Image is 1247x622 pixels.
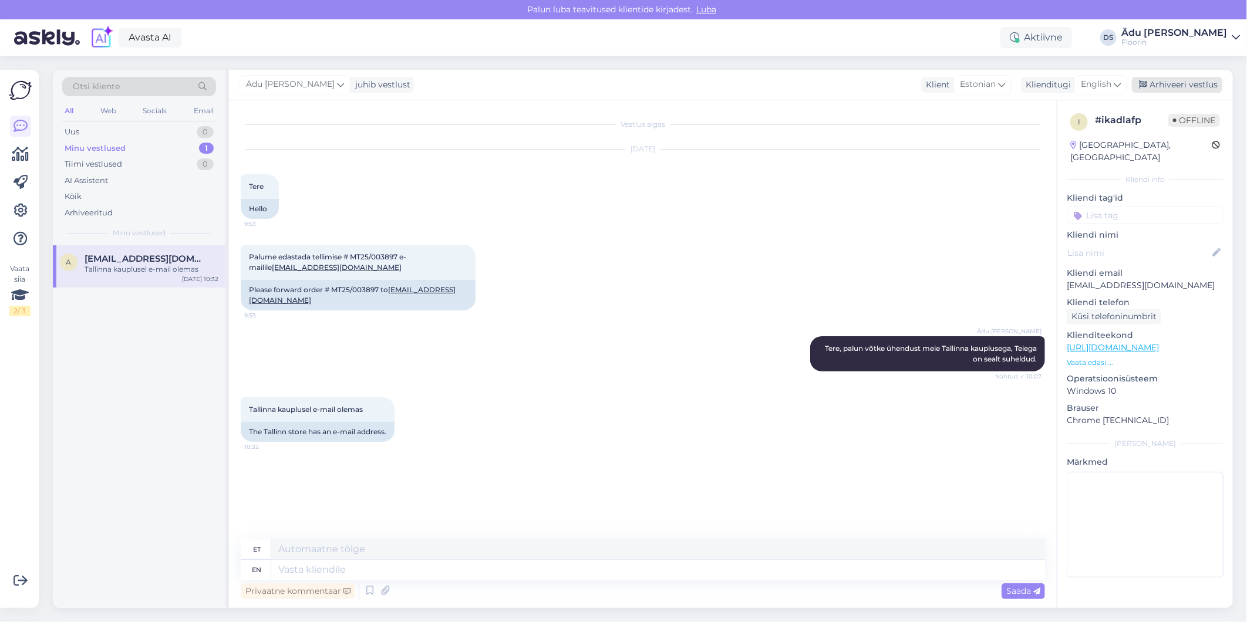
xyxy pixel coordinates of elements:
[960,78,996,91] span: Estonian
[65,126,79,138] div: Uus
[65,191,82,202] div: Kõik
[1067,373,1224,385] p: Operatsioonisüsteem
[1067,267,1224,279] p: Kliendi email
[119,28,181,48] a: Avasta AI
[246,78,335,91] span: Ädu [PERSON_NAME]
[241,280,476,310] div: Please forward order # MT25/003897 to
[65,175,108,187] div: AI Assistent
[9,263,31,316] div: Vaata siia
[1100,29,1117,46] div: DS
[73,80,120,93] span: Otsi kliente
[1078,117,1080,126] span: i
[98,103,119,119] div: Web
[241,199,279,219] div: Hello
[350,79,410,91] div: juhib vestlust
[85,253,207,264] span: alant.ehitus@gmail.com
[1067,438,1224,449] div: [PERSON_NAME]
[1067,414,1224,427] p: Chrome [TECHNICAL_ID]
[252,560,262,580] div: en
[1021,79,1071,91] div: Klienditugi
[977,327,1042,336] span: Ädu [PERSON_NAME]
[249,252,406,272] span: Palume edastada tellimise # MT25/003897 e-mailile
[197,126,214,138] div: 0
[140,103,169,119] div: Socials
[1095,113,1168,127] div: # ikadlafp
[241,144,1045,154] div: [DATE]
[1067,229,1224,241] p: Kliendi nimi
[1168,114,1220,127] span: Offline
[244,311,288,320] span: 9:53
[1132,77,1222,93] div: Arhiveeri vestlus
[1067,279,1224,292] p: [EMAIL_ADDRESS][DOMAIN_NAME]
[241,119,1045,130] div: Vestlus algas
[241,583,355,599] div: Privaatne kommentaar
[693,4,720,15] span: Luba
[1067,296,1224,309] p: Kliendi telefon
[244,442,288,451] span: 10:32
[62,103,76,119] div: All
[253,539,261,559] div: et
[1067,456,1224,468] p: Märkmed
[921,79,950,91] div: Klient
[197,158,214,170] div: 0
[199,143,214,154] div: 1
[1067,342,1159,353] a: [URL][DOMAIN_NAME]
[85,264,218,275] div: Tallinna kauplusel e-mail olemas
[113,228,166,238] span: Minu vestlused
[89,25,114,50] img: explore-ai
[1006,586,1040,596] span: Saada
[65,158,122,170] div: Tiimi vestlused
[1067,207,1224,224] input: Lisa tag
[1067,385,1224,397] p: Windows 10
[1067,329,1224,342] p: Klienditeekond
[249,405,363,414] span: Tallinna kauplusel e-mail olemas
[65,143,126,154] div: Minu vestlused
[1067,246,1210,259] input: Lisa nimi
[241,422,395,442] div: The Tallinn store has an e-mail address.
[1067,192,1224,204] p: Kliendi tag'id
[66,258,72,266] span: a
[182,275,218,283] div: [DATE] 10:32
[272,263,402,272] a: [EMAIL_ADDRESS][DOMAIN_NAME]
[9,306,31,316] div: 2 / 3
[1070,139,1212,164] div: [GEOGRAPHIC_DATA], [GEOGRAPHIC_DATA]
[1081,78,1111,91] span: English
[1067,174,1224,185] div: Kliendi info
[1000,27,1072,48] div: Aktiivne
[249,182,264,191] span: Tere
[1121,38,1227,47] div: Floorin
[1121,28,1240,47] a: Ädu [PERSON_NAME]Floorin
[1067,309,1161,324] div: Küsi telefoninumbrit
[995,372,1042,381] span: Nähtud ✓ 10:07
[191,103,216,119] div: Email
[9,79,32,102] img: Askly Logo
[1067,357,1224,368] p: Vaata edasi ...
[65,207,113,219] div: Arhiveeritud
[825,344,1039,363] span: Tere, palun võtke ühendust meie Tallinna kauplusega, Teiega on sealt suheldud.
[1067,402,1224,414] p: Brauser
[244,219,288,228] span: 9:53
[1121,28,1227,38] div: Ädu [PERSON_NAME]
